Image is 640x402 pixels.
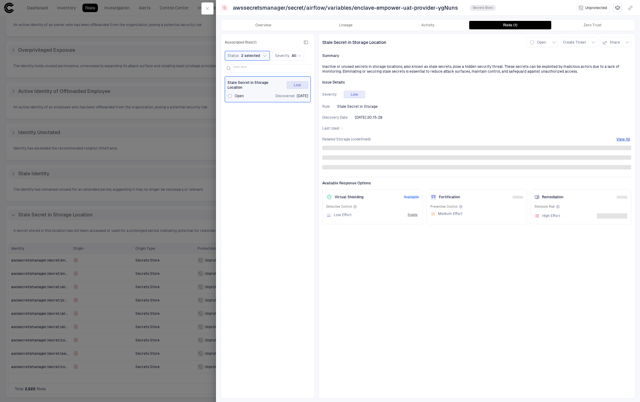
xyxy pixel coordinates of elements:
span: awssecretsmanager/secret/airflow/variables/enclave-empower-uat-provider-ygNuns [233,4,458,12]
span: Stale Secret in Storage Location [227,80,282,90]
span: Related Storage (undefined) [322,137,371,142]
span: Share [610,40,620,45]
span: Rule [322,104,330,109]
span: [DATE] [297,94,308,98]
span: 2 selected [241,53,260,58]
span: Severity [322,92,337,97]
span: Issue Details [322,80,345,85]
div: Mark as Crown Jewel [613,4,622,12]
span: Available [404,195,419,199]
span: Eliminate Risk [535,205,555,209]
button: Overview [222,21,305,29]
button: Enable [406,211,419,219]
span: Open [235,94,244,98]
span: Low [351,92,358,97]
button: View All [616,137,630,142]
div: 8/11/2025 00:15:29 (GMT+00:00 UTC) [355,115,382,120]
span: High Effort [542,213,560,218]
span: Severity [275,53,289,58]
span: Last Used [322,126,339,131]
span: Associated Risk (1) [225,40,257,45]
button: Create Ticket [560,38,597,47]
span: Discovery Date [322,115,348,120]
div: AWS Secrets Manager [222,5,227,10]
button: Share [600,38,631,47]
span: Low [294,83,301,87]
span: Secrets Store [473,6,493,10]
span: Discovered [275,94,294,98]
span: Stale Secret in Storage [337,104,378,109]
span: Remediation [542,195,563,199]
button: Open [526,38,558,47]
span: Stale Secret in Storage Location [322,40,386,45]
span: Virtual Shielding [335,195,363,199]
button: Status2 selected [225,51,270,61]
span: Preventive Control [430,205,458,209]
span: Low Effort [334,213,352,217]
span: Create Ticket [563,40,586,45]
button: Lineage [305,21,387,29]
span: [DATE] 20:15:29 [355,115,382,120]
div: Risks (1) [503,23,517,28]
div: Inactive or unused secrets in storage locations, also known as stale secrets, pose a hidden secur... [322,64,631,74]
span: Medium Effort [438,211,463,216]
button: Activity [387,21,469,29]
span: Fortification [439,195,460,199]
span: Status [227,53,239,58]
span: Open [537,40,546,45]
span: Summary [322,53,339,58]
span: Unprotected [585,5,607,10]
span: Available Response Options [322,181,631,186]
div: Zero Trust [584,23,602,28]
button: awssecretsmanager/secret/airflow/variables/enclave-empower-uat-provider-ygNuns [232,3,466,13]
span: Detective Control [326,205,352,209]
span: All [292,53,297,58]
